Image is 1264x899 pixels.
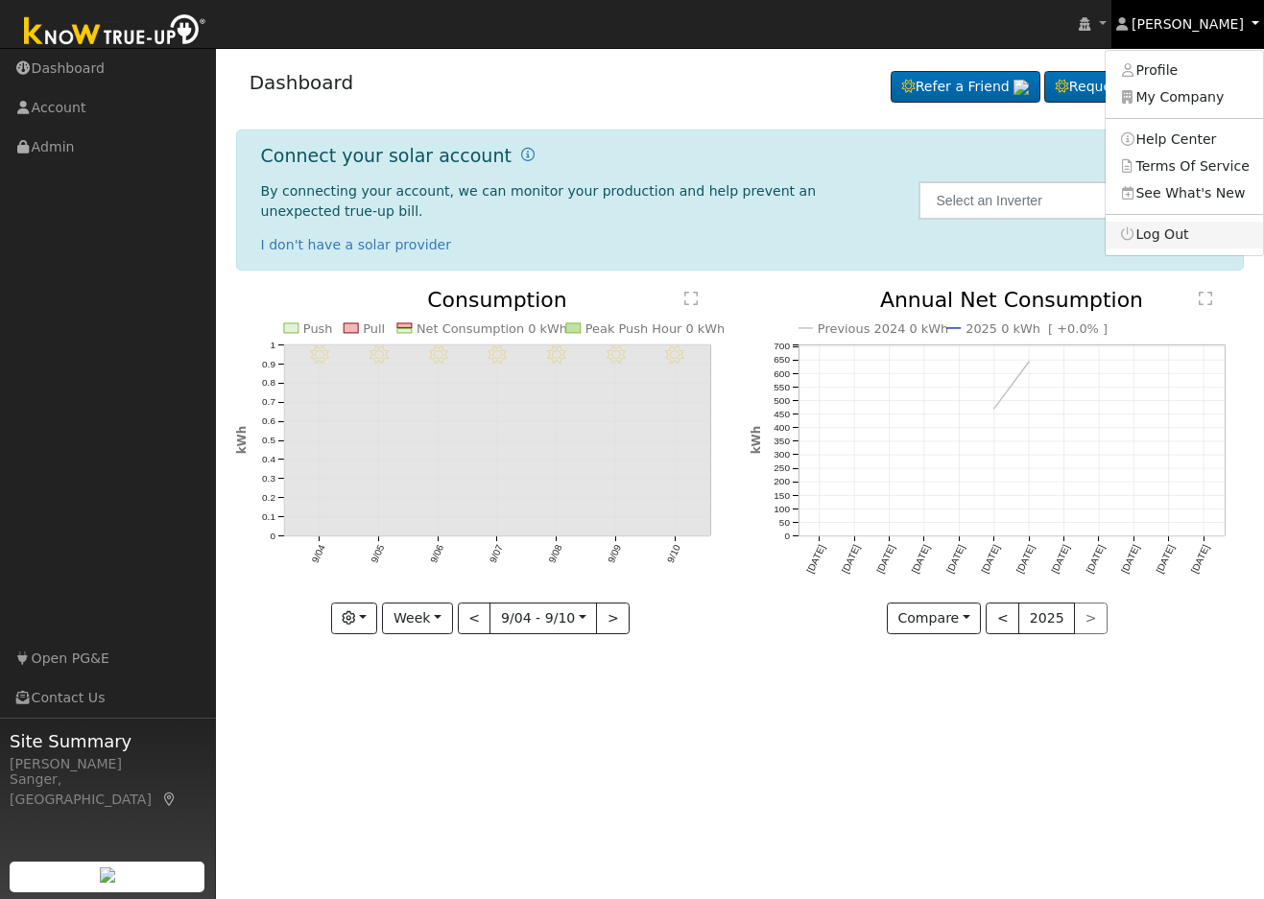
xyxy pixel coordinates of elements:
text: [DATE] [1189,544,1211,576]
text: [DATE] [944,544,966,576]
text: Pull [363,321,385,336]
circle: onclick="" [992,407,996,411]
text: 9/04 [309,543,326,565]
span: Site Summary [10,728,205,754]
img: retrieve [1014,80,1029,95]
text: 650 [774,355,790,366]
text: [DATE] [1085,544,1107,576]
text: [DATE] [874,544,896,576]
button: < [986,603,1019,635]
a: Refer a Friend [891,71,1040,104]
text: [DATE] [1155,544,1177,576]
text: 9/10 [665,543,682,565]
text: 0.1 [262,512,275,523]
button: Compare [887,603,982,635]
text: 450 [774,409,790,419]
text: 9/09 [606,543,623,565]
text: 9/07 [488,543,505,565]
button: > [596,603,630,635]
text: Consumption [427,288,567,312]
text: 600 [774,368,790,379]
text: kWh [750,426,763,455]
text: [DATE] [910,544,932,576]
text: 9/05 [369,543,386,565]
text: Previous 2024 0 kWh [818,321,949,336]
img: Know True-Up [14,11,216,54]
text: 400 [774,423,790,434]
text: 0.7 [262,397,275,408]
a: Profile [1106,58,1263,84]
text: 0.6 [262,416,275,427]
text: 500 [774,395,790,406]
a: Request a Cleaning [1044,71,1230,104]
a: Log Out [1106,222,1263,248]
text: [DATE] [1014,544,1037,576]
a: Terms Of Service [1106,153,1263,179]
div: [PERSON_NAME] [10,754,205,774]
button: 9/04 - 9/10 [489,603,597,635]
text: 700 [774,342,790,352]
div: Sanger, [GEOGRAPHIC_DATA] [10,769,205,810]
text: [DATE] [1049,544,1071,576]
text: 0.8 [262,378,275,389]
text:  [684,291,698,306]
button: < [458,603,491,635]
text: 0 [270,532,275,542]
text: 50 [778,518,790,529]
text: 100 [774,504,790,514]
text: [DATE] [840,544,862,576]
text: 2025 0 kWh [ +0.0% ] [966,321,1108,336]
text: 9/06 [428,543,445,565]
circle: onclick="" [1027,361,1031,365]
text: Push [303,321,333,336]
a: I don't have a solar provider [261,237,452,252]
text: [DATE] [804,544,826,576]
text: 0.2 [262,493,275,504]
text: [DATE] [979,544,1001,576]
a: My Company [1106,84,1263,111]
text: 1 [270,340,275,350]
text: 300 [774,450,790,461]
text: 550 [774,382,790,392]
a: See What's New [1106,179,1263,206]
h1: Connect your solar account [261,145,512,167]
text: 150 [774,490,790,501]
text: [DATE] [1119,544,1141,576]
text: 350 [774,437,790,447]
button: Week [382,603,452,635]
a: Dashboard [250,71,354,94]
text: 0.4 [262,455,275,465]
text: Peak Push Hour 0 kWh [585,321,726,336]
input: Select an Inverter [918,181,1228,220]
text: 200 [774,477,790,487]
text: 0.9 [262,359,275,369]
text: Annual Net Consumption [880,288,1144,312]
text: 250 [774,463,790,474]
text: 0.5 [262,436,275,446]
text: 0 [784,532,790,542]
span: By connecting your account, we can monitor your production and help prevent an unexpected true-up... [261,183,817,219]
text: 9/08 [547,543,564,565]
text: kWh [235,426,249,455]
span: [PERSON_NAME] [1132,16,1244,32]
text: Net Consumption 0 kWh [417,321,567,336]
a: Map [161,792,179,807]
text:  [1199,291,1212,306]
a: Help Center [1106,126,1263,153]
img: retrieve [100,867,115,883]
button: 2025 [1018,603,1075,635]
text: 0.3 [262,474,275,485]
